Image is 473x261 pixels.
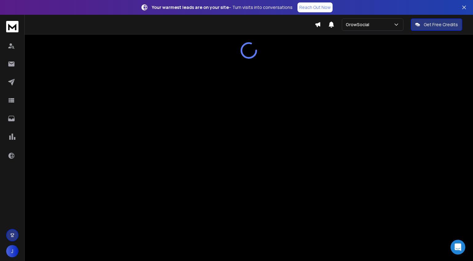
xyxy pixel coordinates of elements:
div: Open Intercom Messenger [451,240,465,255]
p: – Turn visits into conversations [152,4,293,10]
p: GrowSocial [346,22,372,28]
img: logo [6,21,18,32]
button: Get Free Credits [411,18,462,31]
button: J [6,245,18,257]
p: Get Free Credits [424,22,458,28]
strong: Your warmest leads are on your site [152,4,229,10]
p: Reach Out Now [299,4,331,10]
a: Reach Out Now [297,2,333,12]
